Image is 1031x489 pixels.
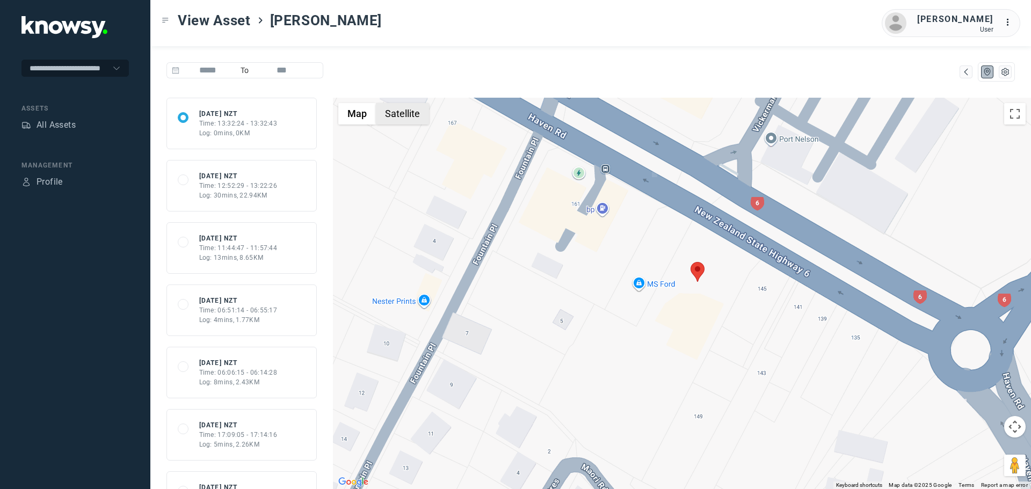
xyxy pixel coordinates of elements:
[199,420,278,430] div: [DATE] NZT
[178,11,251,30] span: View Asset
[199,440,278,449] div: Log: 5mins, 2.26KM
[37,119,76,132] div: All Assets
[199,181,278,191] div: Time: 12:52:29 - 13:22:26
[338,103,376,125] button: Show street map
[162,17,169,24] div: Toggle Menu
[981,482,1028,488] a: Report a map error
[885,12,906,34] img: avatar.png
[917,13,993,26] div: [PERSON_NAME]
[21,176,63,188] a: ProfileProfile
[21,160,129,170] div: Management
[37,176,63,188] div: Profile
[836,481,882,489] button: Keyboard shortcuts
[21,16,107,38] img: Application Logo
[199,191,278,200] div: Log: 30mins, 22.94KM
[1000,67,1010,77] div: List
[199,296,278,305] div: [DATE] NZT
[199,368,278,377] div: Time: 06:06:15 - 06:14:28
[1004,416,1026,437] button: Map camera controls
[336,475,371,489] img: Google
[270,11,382,30] span: [PERSON_NAME]
[1004,16,1017,31] div: :
[236,62,253,78] span: To
[889,482,952,488] span: Map data ©2025 Google
[1005,18,1015,26] tspan: ...
[199,430,278,440] div: Time: 17:09:05 - 17:14:16
[199,358,278,368] div: [DATE] NZT
[199,243,278,253] div: Time: 11:44:47 - 11:57:44
[256,16,265,25] div: >
[199,253,278,262] div: Log: 13mins, 8.65KM
[983,67,992,77] div: Map
[199,315,278,325] div: Log: 4mins, 1.77KM
[199,171,278,181] div: [DATE] NZT
[1004,103,1026,125] button: Toggle fullscreen view
[199,305,278,315] div: Time: 06:51:14 - 06:55:17
[959,482,975,488] a: Terms (opens in new tab)
[199,119,278,128] div: Time: 13:32:24 - 13:32:43
[199,128,278,138] div: Log: 0mins, 0KM
[376,103,429,125] button: Show satellite imagery
[199,377,278,387] div: Log: 8mins, 2.43KM
[917,26,993,33] div: User
[21,177,31,187] div: Profile
[1004,455,1026,476] button: Drag Pegman onto the map to open Street View
[21,120,31,130] div: Assets
[199,109,278,119] div: [DATE] NZT
[21,104,129,113] div: Assets
[21,119,76,132] a: AssetsAll Assets
[961,67,971,77] div: Map
[336,475,371,489] a: Open this area in Google Maps (opens a new window)
[1004,16,1017,29] div: :
[199,233,278,243] div: [DATE] NZT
